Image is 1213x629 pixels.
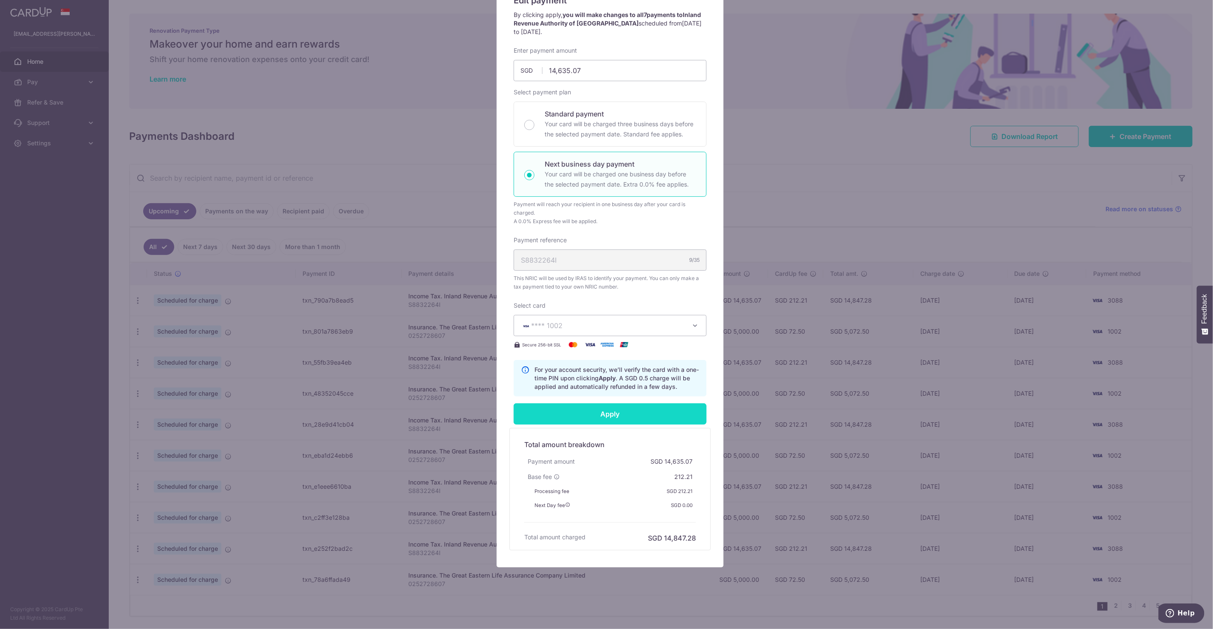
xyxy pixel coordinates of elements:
[545,119,696,139] p: Your card will be charged three business days before the selected payment date. Standard fee appl...
[1197,286,1213,343] button: Feedback - Show survey
[599,340,616,350] img: American Express
[514,88,571,96] label: Select payment plan
[663,484,696,499] div: SGD 212.21
[648,533,696,543] h6: SGD 14,847.28
[521,323,531,329] img: VISA
[545,169,696,190] p: Your card will be charged one business day before the selected payment date. Extra 0.0% fee applies.
[545,159,696,169] p: Next business day payment
[531,484,573,499] div: Processing fee
[565,340,582,350] img: Mastercard
[599,374,616,382] b: Apply
[644,11,647,18] span: 7
[667,499,696,513] div: SGD 0.00
[514,301,546,310] label: Select card
[671,469,696,484] div: 212.21
[520,66,543,75] span: SGD
[1159,603,1205,625] iframe: Opens a widget where you can find more information
[534,365,699,391] p: For your account security, we’ll verify the card with a one-time PIN upon clicking . A SGD 0.5 ch...
[522,341,561,348] span: Secure 256-bit SSL
[616,340,633,350] img: UnionPay
[514,11,707,36] p: By clicking apply, scheduled from .
[524,533,585,541] h6: Total amount charged
[514,46,577,55] label: Enter payment amount
[514,236,567,244] label: Payment reference
[582,340,599,350] img: Visa
[689,256,700,264] div: 9/35
[514,60,707,81] input: 0.00
[1201,294,1209,324] span: Feedback
[514,403,707,425] input: Apply
[514,274,707,291] span: This NRIC will be used by IRAS to identify your payment. You can only make a tax payment tied to ...
[524,439,696,450] h5: Total amount breakdown
[528,473,552,481] span: Base fee
[514,11,701,27] strong: you will make changes to all payments to
[524,454,578,469] div: Payment amount
[534,502,570,508] span: Next Day fee
[514,200,707,217] div: Payment will reach your recipient in one business day after your card is charged.
[647,454,696,469] div: SGD 14,635.07
[514,217,707,226] div: A 0.0% Express fee will be applied.
[545,109,696,119] p: Standard payment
